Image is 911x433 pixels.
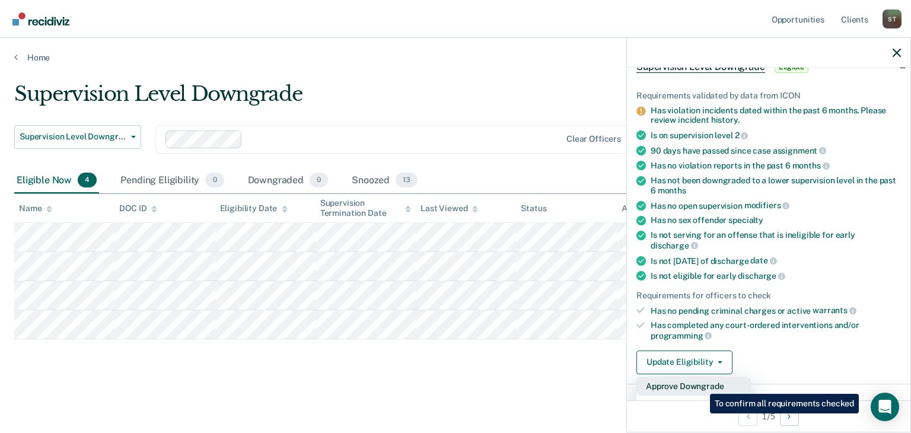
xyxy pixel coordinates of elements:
div: Has violation incidents dated within the past 6 months. Please review incident history. [651,106,901,126]
div: 90 days have passed since case [651,145,901,156]
div: Is not [DATE] of discharge [651,256,901,266]
div: Is not eligible for early [651,270,901,281]
div: Has not been downgraded to a lower supervision level in the past 6 [651,176,901,196]
span: specialty [728,215,763,225]
span: 4 [78,173,97,188]
button: Profile dropdown button [883,9,902,28]
span: 2 [735,130,748,140]
span: Supervision Level Downgrade [636,61,765,73]
span: date [750,256,776,265]
span: warrants [813,305,856,315]
span: months [658,186,686,195]
div: Has no pending criminal charges or active [651,305,901,316]
div: Is not serving for an offense that is ineligible for early [651,230,901,250]
div: Eligibility Date [220,203,288,214]
span: 13 [396,173,418,188]
button: Update Eligibility [636,351,732,374]
div: Dropdown Menu [636,377,751,415]
div: Requirements for officers to check [636,291,901,301]
div: Downgraded [246,168,331,194]
dt: Supervision [636,394,901,404]
button: Previous Opportunity [738,407,757,426]
div: Requirements validated by data from ICON [636,91,901,101]
div: Has completed any court-ordered interventions and/or [651,320,901,340]
img: Recidiviz [12,12,69,26]
div: Has no sex offender [651,215,901,225]
div: Snoozed [349,168,420,194]
span: 0 [310,173,328,188]
div: S T [883,9,902,28]
div: Pending Eligibility [118,168,226,194]
div: Status [521,203,546,214]
div: Eligible Now [14,168,99,194]
div: Has no open supervision [651,200,901,211]
div: 1 / 5 [627,400,910,432]
button: Approve Downgrade [636,377,751,396]
div: Clear officers [566,134,621,144]
span: discharge [738,271,785,281]
div: Supervision Termination Date [320,198,411,218]
div: Supervision Level Downgrade [14,82,697,116]
div: Last Viewed [421,203,478,214]
div: Is on supervision level [651,130,901,141]
span: assignment [773,146,826,155]
div: Assigned to [622,203,677,214]
span: 0 [205,173,224,188]
span: discharge [651,241,698,250]
span: modifiers [744,200,790,210]
button: Next Opportunity [780,407,799,426]
span: programming [651,331,712,340]
div: DOC ID [119,203,157,214]
a: Home [14,52,897,63]
div: Has no violation reports in the past 6 [651,160,901,171]
div: Name [19,203,52,214]
span: months [792,161,830,170]
span: Supervision Level Downgrade [20,132,126,142]
div: Open Intercom Messenger [871,393,899,421]
button: Deny Downgrade [636,396,751,415]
